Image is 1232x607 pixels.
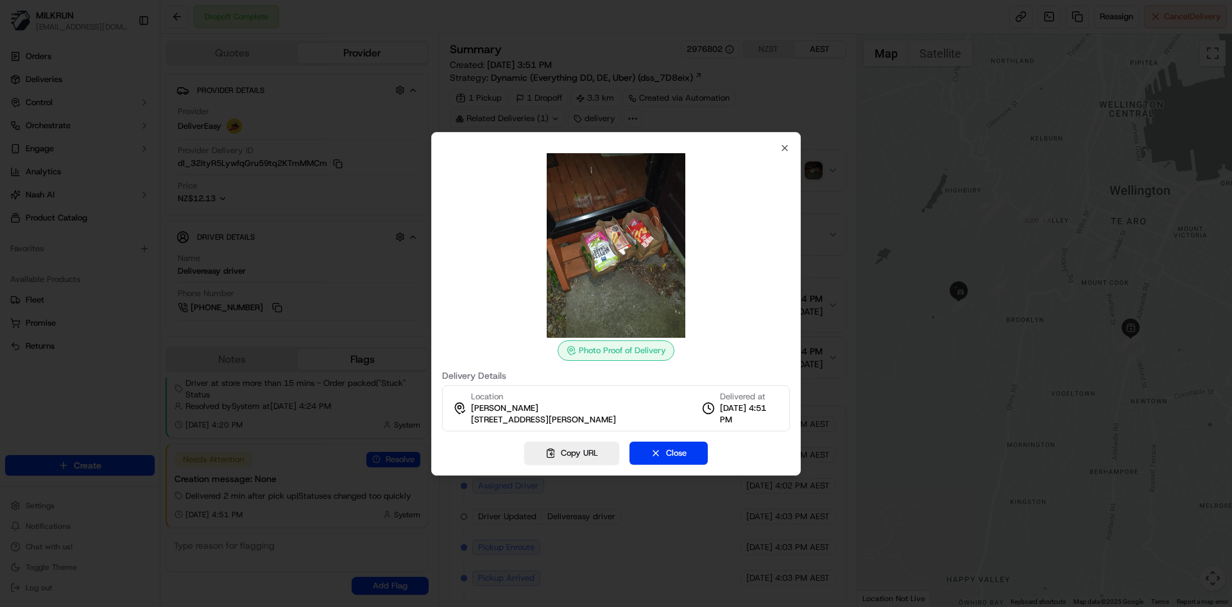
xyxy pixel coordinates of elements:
img: photo_proof_of_delivery image [524,153,708,338]
span: Delivered at [720,391,779,403]
span: [STREET_ADDRESS][PERSON_NAME] [471,414,616,426]
span: [DATE] 4:51 PM [720,403,779,426]
button: Close [629,442,708,465]
div: Photo Proof of Delivery [558,340,674,361]
button: Copy URL [524,442,619,465]
label: Delivery Details [442,371,790,380]
span: [PERSON_NAME] [471,403,538,414]
span: Location [471,391,503,403]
